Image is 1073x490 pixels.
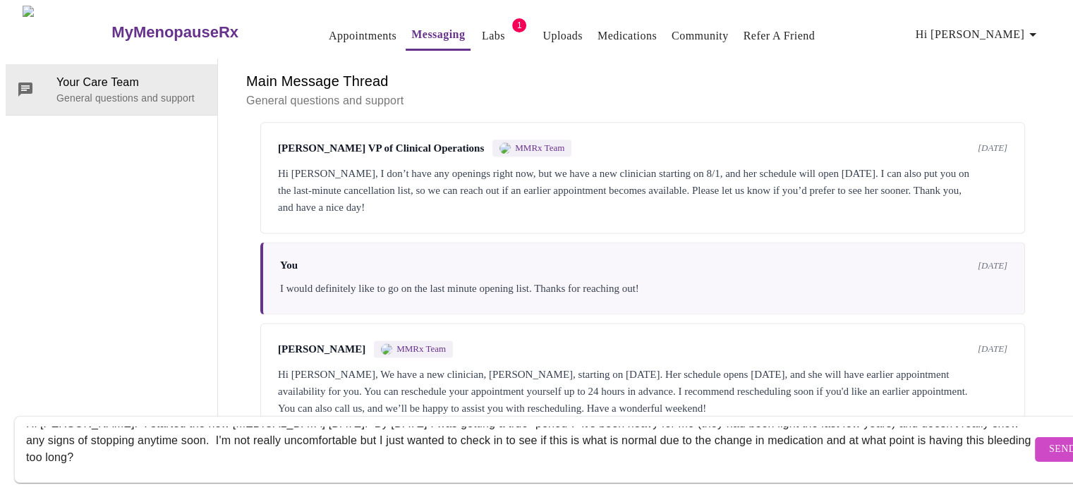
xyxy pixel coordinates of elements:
a: Appointments [329,26,396,46]
a: MyMenopauseRx [110,8,295,57]
a: Uploads [542,26,583,46]
span: Your Care Team [56,74,206,91]
button: Community [666,22,734,50]
img: MMRX [381,343,392,355]
p: General questions and support [246,92,1039,109]
span: [PERSON_NAME] [278,343,365,355]
a: Community [672,26,729,46]
button: Labs [471,22,516,50]
button: Refer a Friend [738,22,821,50]
div: Hi [PERSON_NAME], I don’t have any openings right now, but we have a new clinician starting on 8/... [278,165,1007,216]
a: Labs [482,26,505,46]
button: Medications [592,22,662,50]
button: Uploads [537,22,588,50]
span: [PERSON_NAME] VP of Clinical Operations [278,142,484,154]
img: MMRX [499,142,511,154]
textarea: Send a message about your appointment [26,427,1031,472]
button: Hi [PERSON_NAME] [910,20,1047,49]
button: Messaging [406,20,471,51]
a: Refer a Friend [744,26,816,46]
span: MMRx Team [515,142,564,154]
div: Hi [PERSON_NAME], We have a new clinician, [PERSON_NAME], starting on [DATE]. Her schedule opens ... [278,366,1007,417]
h3: MyMenopauseRx [111,23,238,42]
a: Messaging [411,25,465,44]
img: MyMenopauseRx Logo [23,6,110,59]
h6: Main Message Thread [246,70,1039,92]
span: MMRx Team [396,343,446,355]
span: 1 [512,18,526,32]
span: You [280,259,298,271]
button: Appointments [323,22,402,50]
span: [DATE] [978,142,1007,154]
span: [DATE] [978,343,1007,355]
span: [DATE] [978,260,1007,271]
span: Hi [PERSON_NAME] [916,25,1041,44]
p: General questions and support [56,91,206,105]
div: Your Care TeamGeneral questions and support [6,64,217,115]
div: I would definitely like to go on the last minute opening list. Thanks for reaching out! [280,280,1007,297]
a: Medications [598,26,657,46]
